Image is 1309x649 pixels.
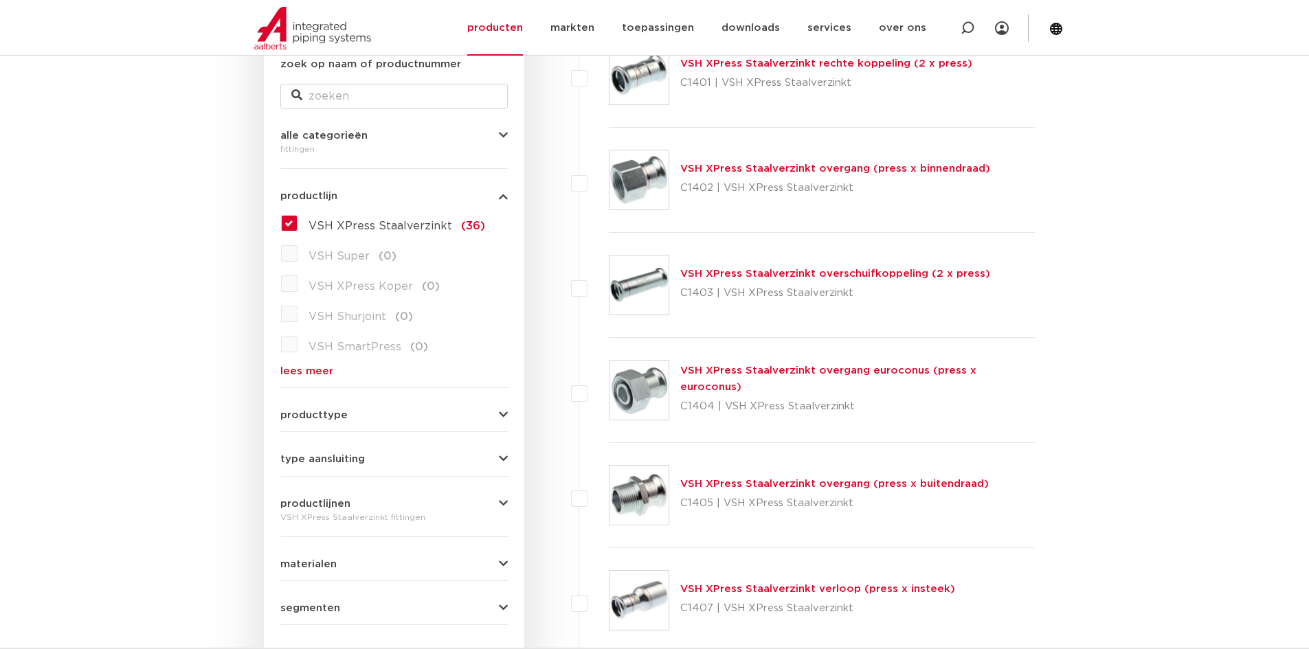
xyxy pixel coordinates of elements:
label: zoek op naam of productnummer [280,56,461,73]
a: VSH XPress Staalverzinkt overgang (press x buitendraad) [680,479,989,489]
p: C1401 | VSH XPress Staalverzinkt [680,72,972,94]
a: lees meer [280,366,508,376]
span: (0) [422,281,440,292]
button: materialen [280,559,508,569]
span: VSH XPress Koper [309,281,413,292]
span: productlijn [280,191,337,201]
button: productlijn [280,191,508,201]
span: producttype [280,410,348,420]
button: type aansluiting [280,454,508,464]
button: productlijnen [280,499,508,509]
div: VSH XPress Staalverzinkt fittingen [280,509,508,525]
a: VSH XPress Staalverzinkt verloop (press x insteek) [680,584,955,594]
button: alle categorieën [280,130,508,141]
a: VSH XPress Staalverzinkt overgang (press x binnendraad) [680,163,990,174]
span: type aansluiting [280,454,365,464]
span: VSH Shurjoint [309,311,386,322]
button: producttype [280,410,508,420]
p: C1402 | VSH XPress Staalverzinkt [680,177,990,199]
span: (0) [410,341,428,352]
div: fittingen [280,141,508,157]
span: segmenten [280,603,340,613]
img: Thumbnail for VSH XPress Staalverzinkt overgang euroconus (press x euroconus) [609,361,669,420]
p: C1404 | VSH XPress Staalverzinkt [680,396,1036,418]
img: Thumbnail for VSH XPress Staalverzinkt overschuifkoppeling (2 x press) [609,255,669,315]
span: (0) [395,311,413,322]
a: VSH XPress Staalverzinkt overschuifkoppeling (2 x press) [680,269,990,279]
img: Thumbnail for VSH XPress Staalverzinkt overgang (press x buitendraad) [609,466,669,525]
img: Thumbnail for VSH XPress Staalverzinkt overgang (press x binnendraad) [609,150,669,209]
span: (36) [461,220,485,231]
span: VSH SmartPress [309,341,401,352]
img: Thumbnail for VSH XPress Staalverzinkt rechte koppeling (2 x press) [609,45,669,104]
span: materialen [280,559,337,569]
p: C1403 | VSH XPress Staalverzinkt [680,282,990,304]
p: C1407 | VSH XPress Staalverzinkt [680,597,955,619]
p: C1405 | VSH XPress Staalverzinkt [680,492,989,514]
a: VSH XPress Staalverzinkt rechte koppeling (2 x press) [680,58,972,69]
a: VSH XPress Staalverzinkt overgang euroconus (press x euroconus) [680,365,976,392]
span: VSH Super [309,251,370,262]
input: zoeken [280,84,508,109]
img: Thumbnail for VSH XPress Staalverzinkt verloop (press x insteek) [609,571,669,630]
span: productlijnen [280,499,350,509]
button: segmenten [280,603,508,613]
span: alle categorieën [280,130,368,141]
span: (0) [379,251,396,262]
span: VSH XPress Staalverzinkt [309,220,452,231]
